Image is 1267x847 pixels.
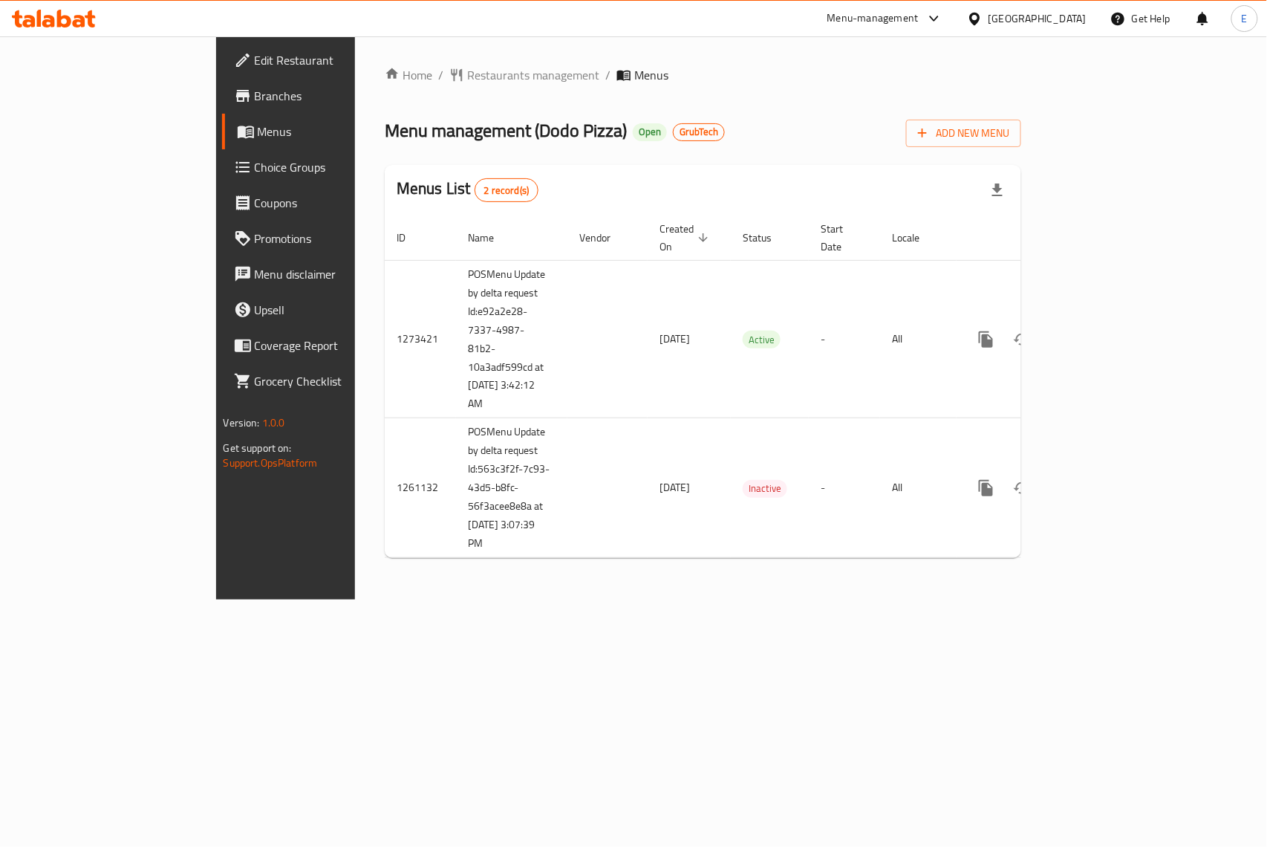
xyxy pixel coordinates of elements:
[475,184,538,198] span: 2 record(s)
[475,178,539,202] div: Total records count
[222,328,428,363] a: Coverage Report
[222,256,428,292] a: Menu disclaimer
[397,178,538,202] h2: Menus List
[906,120,1021,147] button: Add New Menu
[827,10,919,27] div: Menu-management
[468,229,513,247] span: Name
[222,149,428,185] a: Choice Groups
[258,123,416,140] span: Menus
[633,126,667,138] span: Open
[385,215,1123,559] table: enhanced table
[1004,470,1040,506] button: Change Status
[743,229,791,247] span: Status
[456,418,567,558] td: POSMenu Update by delta request Id:563c3f2f-7c93-43d5-b8fc-56f3acee8e8a at [DATE] 3:07:39 PM
[467,66,599,84] span: Restaurants management
[385,66,1021,84] nav: breadcrumb
[892,229,939,247] span: Locale
[880,418,957,558] td: All
[222,221,428,256] a: Promotions
[605,66,610,84] li: /
[659,329,690,348] span: [DATE]
[743,480,787,498] div: Inactive
[880,260,957,418] td: All
[255,51,416,69] span: Edit Restaurant
[255,265,416,283] span: Menu disclaimer
[968,322,1004,357] button: more
[222,42,428,78] a: Edit Restaurant
[579,229,630,247] span: Vendor
[222,363,428,399] a: Grocery Checklist
[255,194,416,212] span: Coupons
[809,260,880,418] td: -
[222,114,428,149] a: Menus
[255,337,416,354] span: Coverage Report
[821,220,862,256] span: Start Date
[456,260,567,418] td: POSMenu Update by delta request Id:e92a2e28-7337-4987-81b2-10a3adf599cd at [DATE] 3:42:12 AM
[634,66,668,84] span: Menus
[968,470,1004,506] button: more
[743,480,787,497] span: Inactive
[988,10,1087,27] div: [GEOGRAPHIC_DATA]
[980,172,1015,208] div: Export file
[1004,322,1040,357] button: Change Status
[262,413,285,432] span: 1.0.0
[224,453,318,473] a: Support.OpsPlatform
[1242,10,1248,27] span: E
[659,478,690,497] span: [DATE]
[438,66,443,84] li: /
[743,331,781,348] span: Active
[255,158,416,176] span: Choice Groups
[255,87,416,105] span: Branches
[809,418,880,558] td: -
[222,185,428,221] a: Coupons
[397,229,425,247] span: ID
[255,230,416,247] span: Promotions
[957,215,1123,261] th: Actions
[255,301,416,319] span: Upsell
[224,413,260,432] span: Version:
[385,114,627,147] span: Menu management ( Dodo Pizza )
[633,123,667,141] div: Open
[224,438,292,458] span: Get support on:
[674,126,724,138] span: GrubTech
[222,292,428,328] a: Upsell
[659,220,713,256] span: Created On
[449,66,599,84] a: Restaurants management
[918,124,1009,143] span: Add New Menu
[222,78,428,114] a: Branches
[255,372,416,390] span: Grocery Checklist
